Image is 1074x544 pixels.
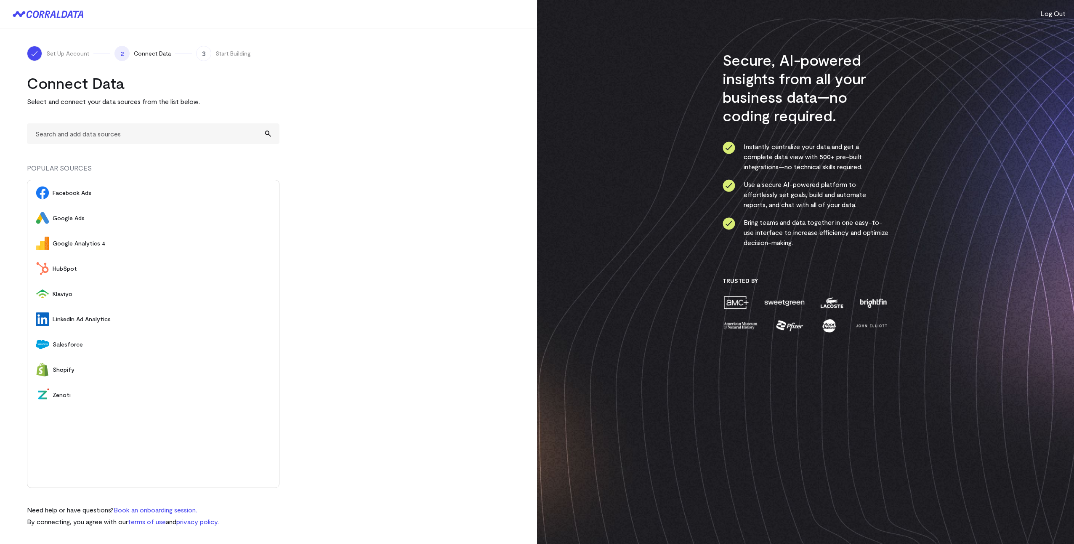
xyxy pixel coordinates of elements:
[723,51,889,125] h3: Secure, AI-powered insights from all your business data—no coding required.
[723,141,735,154] img: ico-check-circle-4b19435c.svg
[53,264,271,273] span: HubSpot
[27,123,279,144] input: Search and add data sources
[36,237,49,250] img: Google Analytics 4
[36,388,49,402] img: Zenoti
[36,186,49,200] img: Facebook Ads
[36,363,49,376] img: Shopify
[36,312,49,326] img: LinkedIn Ad Analytics
[821,318,837,333] img: moon-juice-c312e729.png
[53,290,271,298] span: Klaviyo
[1040,8,1066,19] button: Log Out
[723,295,750,310] img: amc-0b11a8f1.png
[53,214,271,222] span: Google Ads
[53,239,271,248] span: Google Analytics 4
[46,49,89,58] span: Set Up Account
[723,277,889,285] h3: Trusted By
[723,141,889,172] li: Instantly centralize your data and get a complete data view with 500+ pre-built integrations—no t...
[134,49,171,58] span: Connect Data
[27,505,219,515] p: Need help or have questions?
[775,318,804,333] img: pfizer-e137f5fc.png
[196,46,211,61] span: 3
[723,179,735,192] img: ico-check-circle-4b19435c.svg
[27,96,279,107] p: Select and connect your data sources from the list below.
[36,211,49,225] img: Google Ads
[128,517,166,525] a: terms of use
[176,517,219,525] a: privacy policy.
[723,179,889,210] li: Use a secure AI-powered platform to effortlessly set goals, build and automate reports, and chat ...
[36,287,49,301] img: Klaviyo
[723,217,735,230] img: ico-check-circle-4b19435c.svg
[27,163,279,180] div: POPULAR SOURCES
[114,506,197,514] a: Book an onboarding session.
[723,318,759,333] img: amnh-5afada46.png
[723,217,889,248] li: Bring teams and data together in one easy-to-use interface to increase efficiency and optimize de...
[53,189,271,197] span: Facebook Ads
[858,295,888,310] img: brightfin-a251e171.png
[854,318,888,333] img: john-elliott-25751c40.png
[215,49,251,58] span: Start Building
[27,517,219,527] p: By connecting, you agree with our and
[53,391,271,399] span: Zenoti
[819,295,844,310] img: lacoste-7a6b0538.png
[27,74,279,92] h2: Connect Data
[36,338,49,351] img: Salesforce
[763,295,805,310] img: sweetgreen-1d1fb32c.png
[53,365,271,374] span: Shopify
[36,262,49,275] img: HubSpot
[53,315,271,323] span: LinkedIn Ad Analytics
[114,46,130,61] span: 2
[53,340,271,349] span: Salesforce
[30,49,39,58] img: ico-check-white-5ff98cb1.svg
